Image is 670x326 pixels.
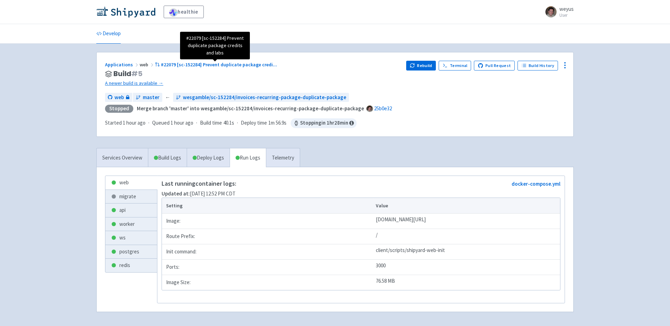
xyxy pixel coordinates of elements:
[105,231,157,245] a: ws
[105,61,140,68] a: Applications
[105,118,357,128] div: · · ·
[148,148,187,168] a: Build Logs
[406,61,436,71] button: Rebuild
[162,180,236,187] p: Last running container logs:
[105,105,133,113] div: Stopped
[123,119,146,126] time: 1 hour ago
[559,6,574,12] span: weyus
[152,119,193,126] span: Queued
[162,229,373,244] td: Route Prefix:
[230,148,266,168] a: Run Logs
[241,119,267,127] span: Deploy time
[373,244,560,259] td: client/scripts/shipyard-web-init
[223,119,234,127] span: 40.1s
[113,70,142,78] span: Build
[439,61,471,71] a: Terminal
[105,93,132,102] a: web
[268,119,286,127] span: 1m 56.9s
[518,61,558,71] a: Build History
[373,229,560,244] td: /
[183,94,346,102] span: wesgamble/sc-152284/invoices-recurring-package-duplicate-package
[105,203,157,217] a: api
[373,198,560,213] th: Value
[541,6,574,17] a: weyus User
[374,105,392,112] a: 25b0e32
[373,213,560,229] td: [DOMAIN_NAME][URL]
[162,275,373,290] td: Image Size:
[105,119,146,126] span: Started
[161,61,277,68] span: #22079 [sc-152284] Prevent duplicate package credi ...
[105,79,401,87] a: A newer build is available →
[143,94,159,102] span: master
[162,190,236,197] span: [DATE] 12:52 PM CDT
[97,148,148,168] a: Services Overview
[137,105,364,112] strong: Merge branch 'master' into wesgamble/sc-152284/invoices-recurring-package-duplicate-package
[373,275,560,290] td: 76.58 MB
[105,190,157,203] a: migrate
[164,6,204,18] a: healthie
[140,61,155,68] span: web
[96,24,121,44] a: Develop
[187,148,230,168] a: Deploy Logs
[171,119,193,126] time: 1 hour ago
[105,259,157,272] a: redis
[165,94,170,102] span: ←
[162,213,373,229] td: Image:
[162,190,190,197] strong: Updated at:
[512,180,560,187] a: docker-compose.yml
[162,198,373,213] th: Setting
[474,61,515,71] a: Pull Request
[291,118,357,128] span: Stopping in 1 hr 28 min
[162,259,373,275] td: Ports:
[200,119,222,127] span: Build time
[105,217,157,231] a: worker
[173,93,349,102] a: wesgamble/sc-152284/invoices-recurring-package-duplicate-package
[131,69,142,79] span: # 5
[105,245,157,259] a: postgres
[373,259,560,275] td: 3000
[96,6,155,17] img: Shipyard logo
[155,61,278,68] a: #22079 [sc-152284] Prevent duplicate package credi...
[105,176,157,190] a: web
[162,244,373,259] td: Init command:
[559,13,574,17] small: User
[114,94,124,102] span: web
[266,148,300,168] a: Telemetry
[133,93,162,102] a: master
